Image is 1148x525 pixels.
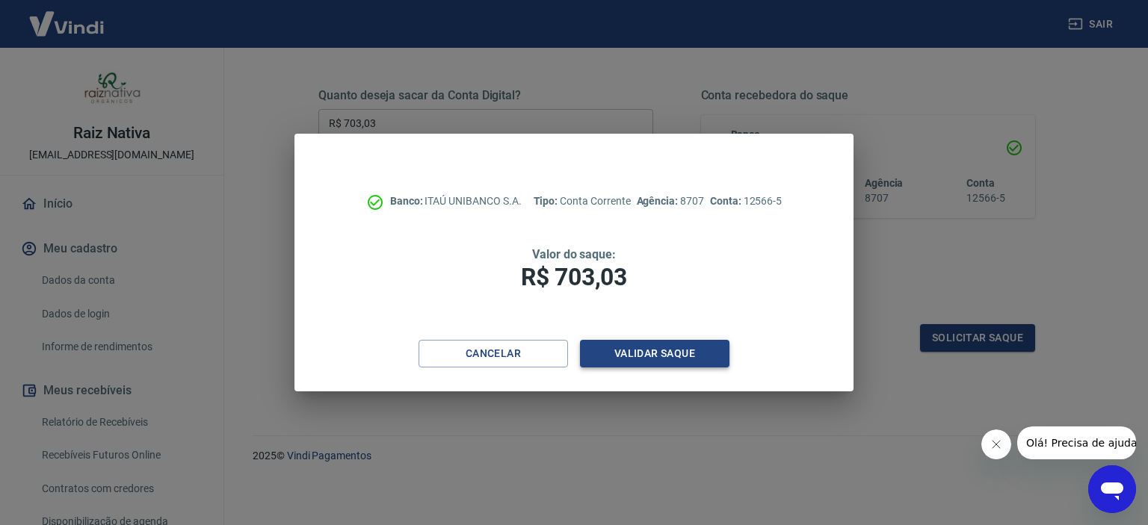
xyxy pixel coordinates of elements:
[1088,465,1136,513] iframe: Botão para abrir a janela de mensagens
[981,429,1011,459] iframe: Fechar mensagem
[710,193,782,209] p: 12566-5
[534,195,561,207] span: Tipo:
[419,340,568,367] button: Cancelar
[390,195,425,207] span: Banco:
[390,193,522,209] p: ITAÚ UNIBANCO S.A.
[580,340,729,367] button: Validar saque
[9,10,126,22] span: Olá! Precisa de ajuda?
[521,263,627,291] span: R$ 703,03
[637,195,681,207] span: Agência:
[1017,426,1136,459] iframe: Mensagem da empresa
[710,195,744,207] span: Conta:
[534,193,631,209] p: Conta Corrente
[532,247,616,261] span: Valor do saque:
[637,193,704,209] p: 8707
